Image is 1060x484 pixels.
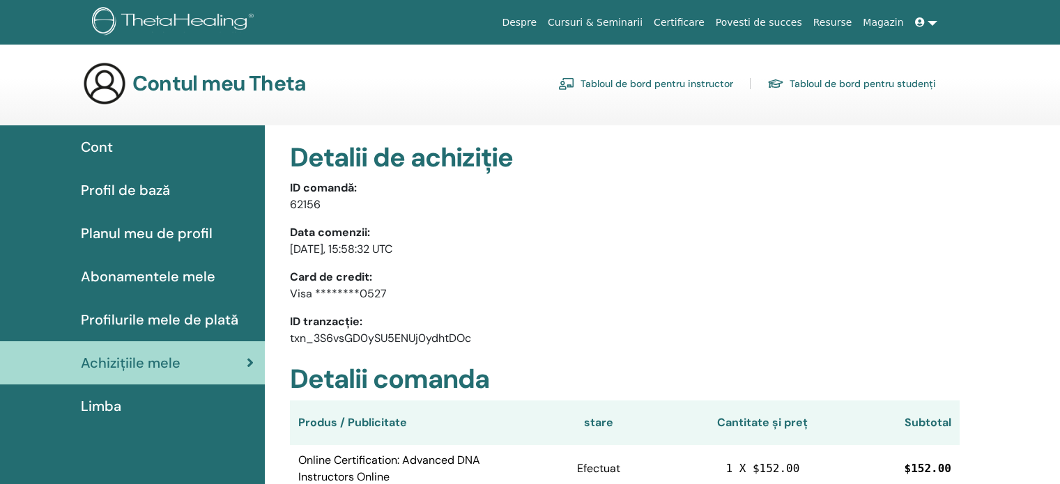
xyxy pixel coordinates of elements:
[857,10,909,36] a: Magazin
[710,10,808,36] a: Povesti de succes
[290,269,960,286] p: Card de credit:
[577,461,620,476] span: Efectuat
[496,10,542,36] a: Despre
[725,462,799,475] span: 1 X $152.00
[290,196,960,213] p: 62156
[290,313,960,330] p: ID tranzacție:
[81,309,238,330] span: Profilurile mele de plată
[290,364,960,396] h2: Detalii comanda
[81,396,121,416] span: Limba
[767,72,936,95] a: Tabloul de bord pentru studenți
[298,414,500,431] div: Produs / Publicitate
[767,78,784,90] img: graduation-cap.svg
[290,241,960,258] p: [DATE], 15:58:32 UTC
[290,330,960,347] p: txn_3S6vsGD0ySU5ENUj0ydhtDOc
[81,266,215,287] span: Abonamentele mele
[290,180,960,196] p: ID comandă:
[81,180,170,201] span: Profil de bază
[542,10,648,36] a: Cursuri & Seminarii
[558,77,575,90] img: chalkboard-teacher.svg
[905,462,951,475] span: $152.00
[829,414,951,431] div: Subtotal
[81,352,180,373] span: Achizițiile mele
[558,72,733,95] a: Tabloul de bord pentru instructor
[82,61,127,106] img: generic-user-icon.jpg
[500,400,698,445] th: stare
[697,400,828,445] th: Cantitate și preț
[290,142,960,174] h2: Detalii de achiziție
[81,223,213,244] span: Planul meu de profil
[92,7,259,38] img: logo.png
[132,71,306,96] h3: Contul meu Theta
[648,10,710,36] a: Certificare
[81,136,113,157] span: Cont
[290,224,960,241] p: Data comenzii:
[808,10,858,36] a: Resurse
